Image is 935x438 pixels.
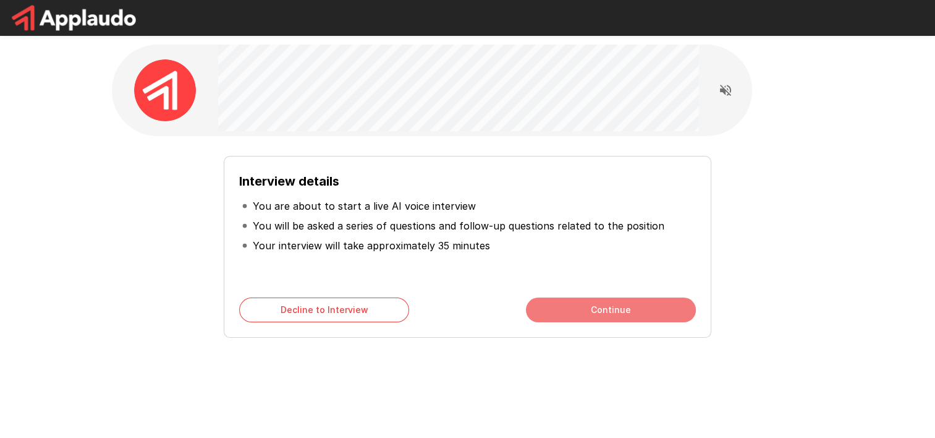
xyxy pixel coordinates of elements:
p: Your interview will take approximately 35 minutes [253,238,490,253]
p: You will be asked a series of questions and follow-up questions related to the position [253,218,664,233]
button: Read questions aloud [713,78,738,103]
img: applaudo_avatar.png [134,59,196,121]
button: Continue [526,298,696,322]
p: You are about to start a live AI voice interview [253,199,476,213]
button: Decline to Interview [239,298,409,322]
b: Interview details [239,174,339,189]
